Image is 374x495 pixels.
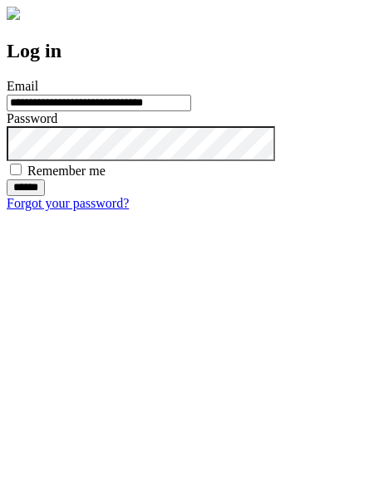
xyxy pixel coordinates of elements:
label: Email [7,79,38,93]
a: Forgot your password? [7,196,129,210]
label: Remember me [27,164,106,178]
img: logo-4e3dc11c47720685a147b03b5a06dd966a58ff35d612b21f08c02c0306f2b779.png [7,7,20,20]
label: Password [7,111,57,125]
h2: Log in [7,40,367,62]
